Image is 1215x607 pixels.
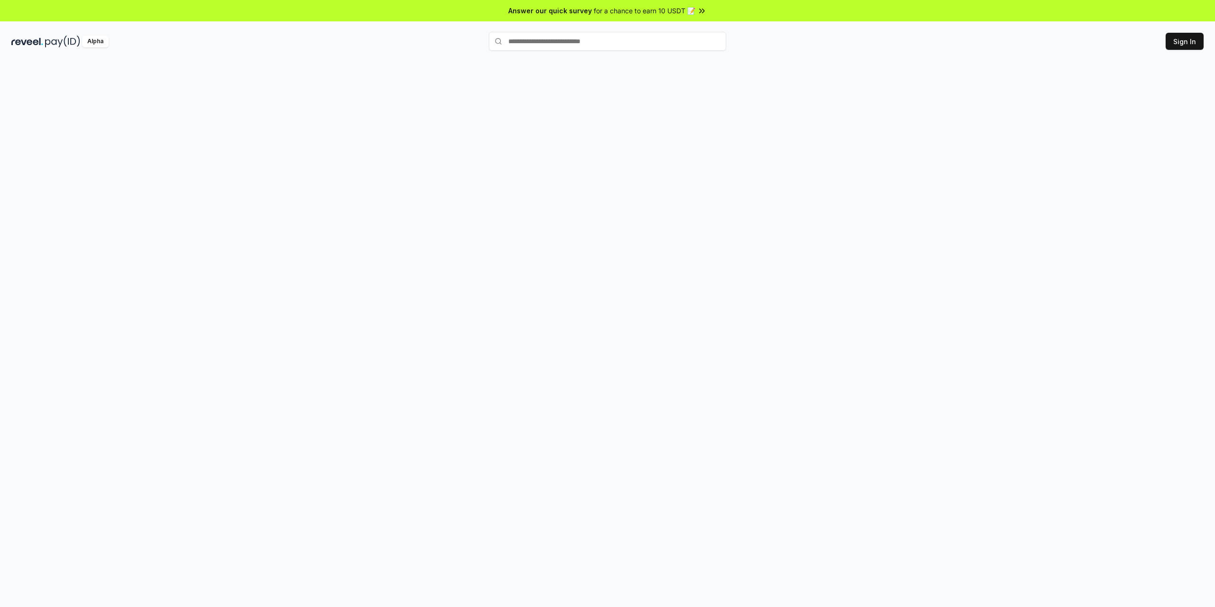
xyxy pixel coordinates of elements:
img: pay_id [45,36,80,47]
span: Answer our quick survey [508,6,592,16]
span: for a chance to earn 10 USDT 📝 [594,6,695,16]
button: Sign In [1166,33,1204,50]
div: Alpha [82,36,109,47]
img: reveel_dark [11,36,43,47]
